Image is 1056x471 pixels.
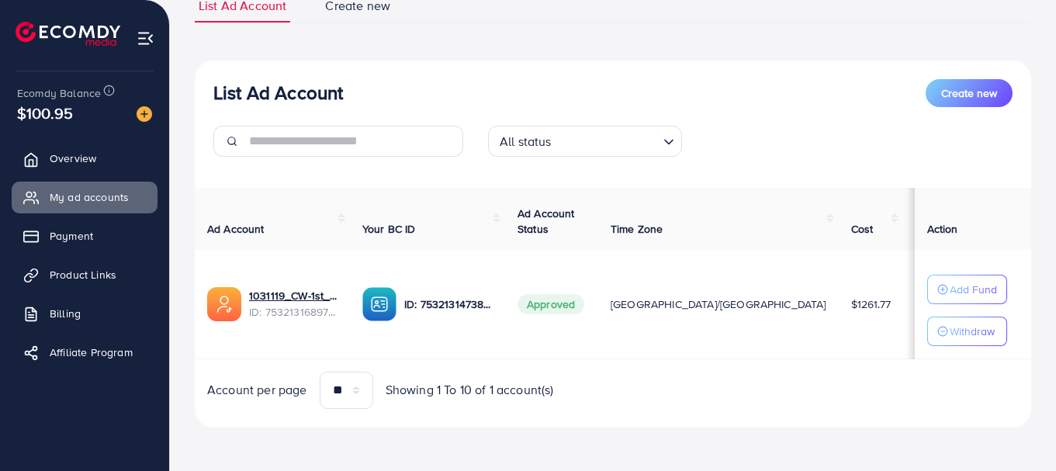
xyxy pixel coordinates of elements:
span: Create new [941,85,997,101]
a: Affiliate Program [12,337,158,368]
a: My ad accounts [12,182,158,213]
img: ic-ba-acc.ded83a64.svg [362,287,396,321]
span: Action [927,221,958,237]
button: Add Fund [927,275,1007,304]
img: menu [137,29,154,47]
a: Payment [12,220,158,251]
span: My ad accounts [50,189,129,205]
p: Withdraw [950,322,995,341]
button: Withdraw [927,317,1007,346]
span: Payment [50,228,93,244]
a: 1031119_CW-1st_1753711069506 [249,288,338,303]
p: ID: 7532131473890574353 [404,295,493,313]
p: Add Fund [950,280,997,299]
span: $100.95 [17,102,73,124]
span: Cost [851,221,874,237]
span: Your BC ID [362,221,416,237]
span: All status [497,130,555,153]
span: Approved [518,294,584,314]
span: Ecomdy Balance [17,85,101,101]
span: ID: 7532131689754050577 [249,304,338,320]
span: Affiliate Program [50,345,133,360]
input: Search for option [556,127,657,153]
span: Billing [50,306,81,321]
span: Ad Account [207,221,265,237]
div: <span class='underline'>1031119_CW-1st_1753711069506</span></br>7532131689754050577 [249,288,338,320]
span: $1261.77 [851,296,891,312]
span: Time Zone [611,221,663,237]
img: ic-ads-acc.e4c84228.svg [207,287,241,321]
span: Product Links [50,267,116,282]
span: Account per page [207,381,307,399]
div: Search for option [488,126,682,157]
button: Create new [926,79,1013,107]
span: Ad Account Status [518,206,575,237]
img: image [137,106,152,122]
span: [GEOGRAPHIC_DATA]/[GEOGRAPHIC_DATA] [611,296,826,312]
a: Billing [12,298,158,329]
span: Overview [50,151,96,166]
a: Product Links [12,259,158,290]
span: Showing 1 To 10 of 1 account(s) [386,381,554,399]
img: logo [16,22,120,46]
h3: List Ad Account [213,81,343,104]
a: Overview [12,143,158,174]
